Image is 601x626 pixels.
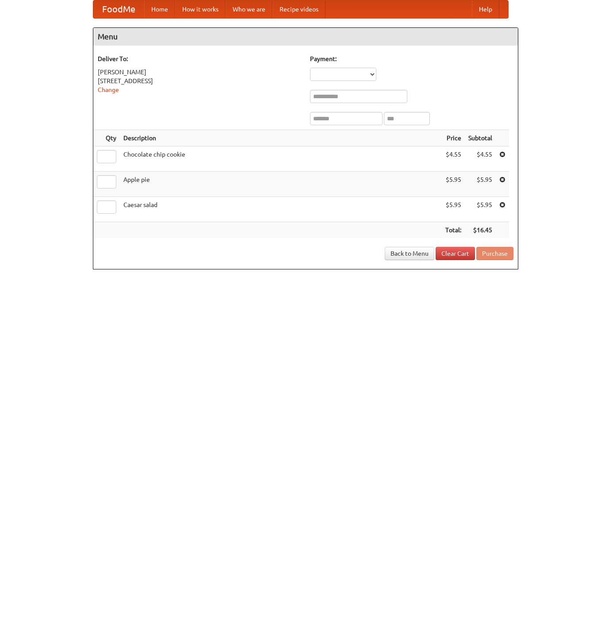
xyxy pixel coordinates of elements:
[436,247,475,260] a: Clear Cart
[98,86,119,93] a: Change
[465,130,496,146] th: Subtotal
[442,172,465,197] td: $5.95
[98,77,301,85] div: [STREET_ADDRESS]
[93,130,120,146] th: Qty
[98,54,301,63] h5: Deliver To:
[120,146,442,172] td: Chocolate chip cookie
[310,54,513,63] h5: Payment:
[144,0,175,18] a: Home
[465,197,496,222] td: $5.95
[93,28,518,46] h4: Menu
[120,172,442,197] td: Apple pie
[442,130,465,146] th: Price
[465,172,496,197] td: $5.95
[93,0,144,18] a: FoodMe
[465,146,496,172] td: $4.55
[465,222,496,238] th: $16.45
[385,247,434,260] a: Back to Menu
[175,0,226,18] a: How it works
[476,247,513,260] button: Purchase
[442,197,465,222] td: $5.95
[272,0,325,18] a: Recipe videos
[120,197,442,222] td: Caesar salad
[98,68,301,77] div: [PERSON_NAME]
[120,130,442,146] th: Description
[442,222,465,238] th: Total:
[472,0,499,18] a: Help
[226,0,272,18] a: Who we are
[442,146,465,172] td: $4.55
